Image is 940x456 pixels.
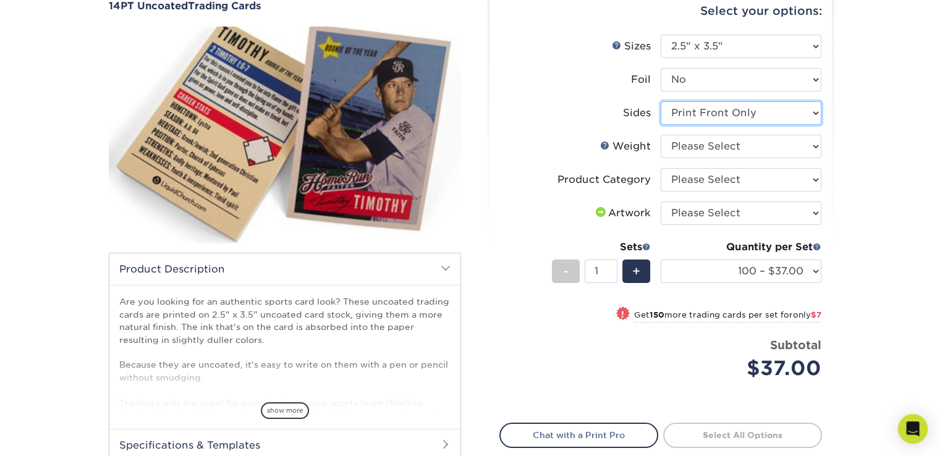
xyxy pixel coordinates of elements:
div: Sets [552,240,651,255]
span: show more [261,402,309,419]
span: + [632,262,640,281]
div: Product Category [557,172,651,187]
strong: Subtotal [770,338,821,352]
div: Sizes [612,39,651,54]
img: 14PT Uncoated 01 [109,13,461,256]
span: - [563,262,569,281]
a: Select All Options [663,423,822,447]
h2: Product Description [109,253,460,285]
div: Artwork [593,206,651,221]
span: ! [621,308,624,321]
div: Foil [631,72,651,87]
div: Weight [600,139,651,154]
a: Chat with a Print Pro [499,423,658,447]
small: Get more trading cards per set for [634,310,821,323]
span: $7 [811,310,821,319]
span: only [793,310,821,319]
div: Sides [623,106,651,120]
div: Open Intercom Messenger [898,414,928,444]
div: $37.00 [670,353,821,383]
p: Are you looking for an authentic sports card look? These uncoated trading cards are printed on 2.... [119,295,451,434]
strong: 150 [650,310,664,319]
div: Quantity per Set [661,240,821,255]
